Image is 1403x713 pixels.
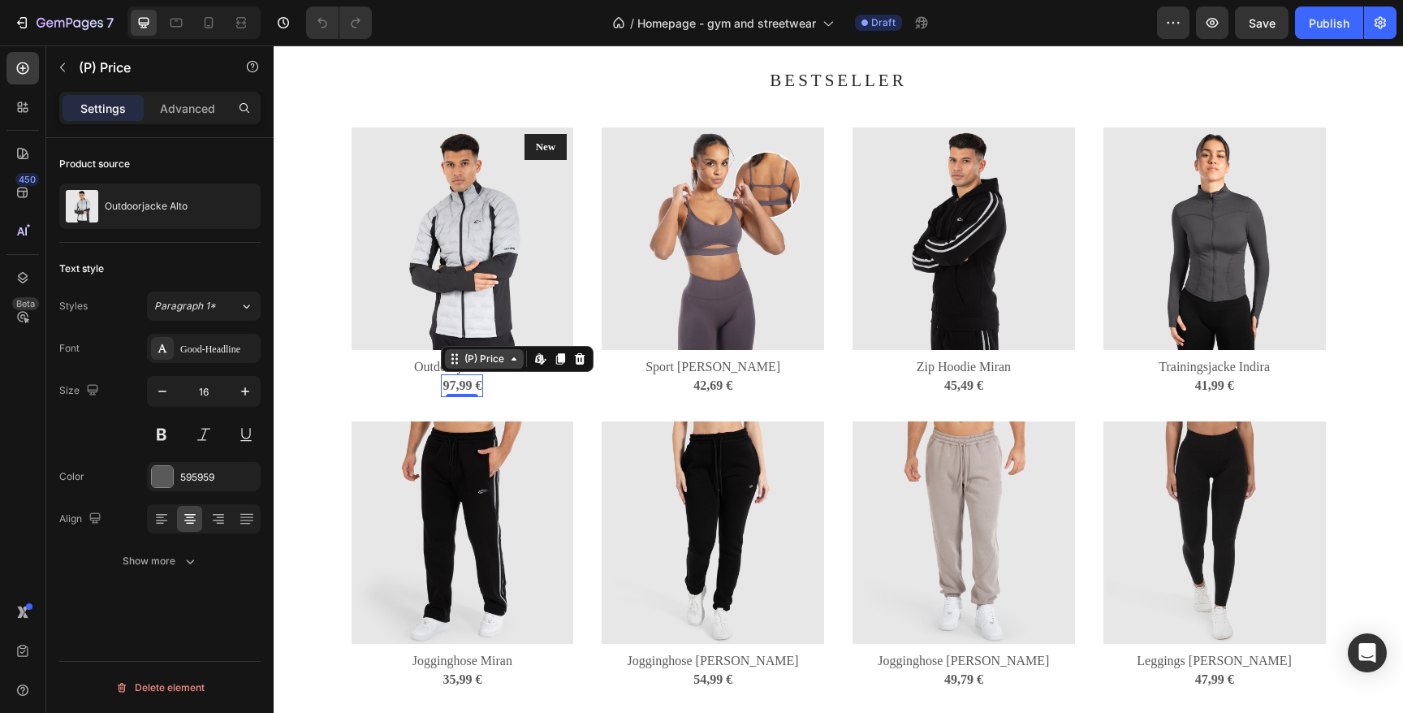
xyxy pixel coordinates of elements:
[59,547,261,576] button: Show more
[418,623,460,646] div: 54,99 €
[147,292,261,321] button: Paragraph 1*
[59,341,80,356] div: Font
[12,297,39,310] div: Beta
[920,623,962,646] div: 47,99 €
[59,469,84,484] div: Color
[328,82,550,305] img: Lila
[830,82,1052,305] img: Anthrazit
[59,675,261,701] button: Delete element
[1235,6,1289,39] button: Save
[920,329,962,352] div: 41,99 €
[78,376,300,598] img: Schwarz
[579,376,801,598] img: Hellbraun
[306,6,372,39] div: Undo/Redo
[105,201,188,212] p: Outdoorjacke Alto
[871,15,896,30] span: Draft
[167,623,209,646] div: 35,99 €
[1249,16,1276,30] span: Save
[79,58,217,77] p: (P) Price
[66,190,98,223] img: product feature img
[1348,633,1387,672] div: Open Intercom Messenger
[160,100,215,117] p: Advanced
[669,329,711,352] div: 45,49 €
[579,82,801,305] img: Schwarz
[59,508,105,530] div: Align
[830,376,1052,598] img: Schwarz
[6,6,121,39] button: 7
[830,604,1052,627] a: Leggings [PERSON_NAME]
[630,15,634,32] span: /
[59,380,102,402] div: Size
[669,623,711,646] div: 49,79 €
[180,342,257,356] div: Good-Headline
[418,329,460,352] div: 42,69 €
[328,604,550,627] a: Jogginghose [PERSON_NAME]
[579,310,801,333] a: Zip Hoodie Miran
[123,553,198,569] div: Show more
[328,310,550,333] a: Sport [PERSON_NAME]
[180,470,257,485] div: 595959
[59,299,88,313] div: Styles
[78,604,300,627] a: Jogginghose Miran
[59,261,104,276] div: Text style
[59,157,130,171] div: Product source
[78,376,300,598] a: Jogginghose Miran
[80,100,126,117] p: Settings
[274,45,1403,713] iframe: Design area
[115,678,205,698] div: Delete element
[15,173,39,186] div: 450
[1309,15,1349,32] div: Publish
[154,299,216,313] span: Paragraph 1*
[637,15,816,32] span: Homepage - gym and streetwear
[1295,6,1363,39] button: Publish
[106,13,114,32] p: 7
[579,604,801,627] a: Jogginghose [PERSON_NAME]
[830,310,1052,333] a: Trainingsjacke Indira
[328,376,550,598] img: Schwarz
